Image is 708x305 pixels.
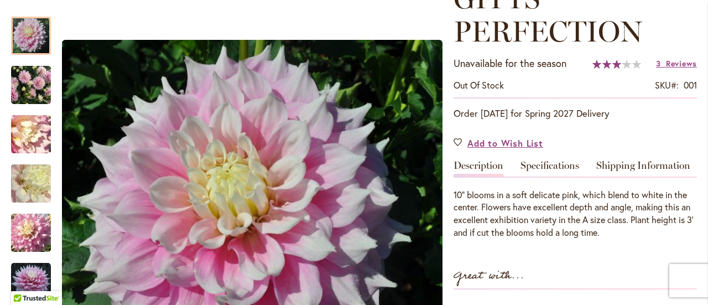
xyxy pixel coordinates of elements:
[454,79,504,91] span: Out of stock
[11,6,62,55] div: GITTS PERFECTION
[454,267,524,285] strong: Great with...
[454,161,697,239] div: Detailed Product Info
[592,60,641,69] div: 62%
[656,58,661,69] span: 3
[11,153,62,203] div: GITTS PERFECTION
[454,56,566,71] p: Unavailable for the season
[454,189,697,239] p: 10" blooms in a soft delicate pink, which blend to white in the center. Flowers have excellent de...
[8,266,39,297] iframe: Launch Accessibility Center
[11,252,62,301] div: GITTS PERFECTION
[656,58,697,69] a: 3 Reviews
[11,104,62,153] div: GITTS PERFECTION
[666,58,697,69] span: Reviews
[454,161,503,177] a: Description
[596,161,690,177] a: Shipping Information
[454,137,543,149] a: Add to Wish List
[520,161,579,177] a: Specifications
[11,55,62,104] div: GITTS PERFECTION
[454,79,504,92] div: Availability
[11,203,62,252] div: GITTS PERFECTION
[684,79,697,92] div: 001
[454,107,697,120] p: Order [DATE] for Spring 2027 Delivery
[655,79,679,91] strong: SKU
[467,137,543,149] span: Add to Wish List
